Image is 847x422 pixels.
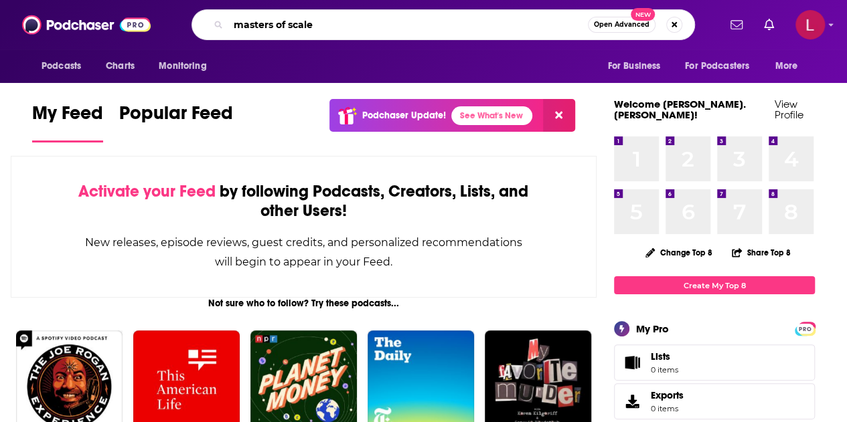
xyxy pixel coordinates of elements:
a: Popular Feed [119,102,233,142]
span: Activate your Feed [78,181,216,201]
img: User Profile [795,10,825,39]
span: PRO [797,324,813,334]
div: by following Podcasts, Creators, Lists, and other Users! [78,182,529,221]
div: Search podcasts, credits, & more... [191,9,695,40]
span: Exports [651,389,684,401]
span: 0 items [651,365,678,375]
span: My Feed [32,102,103,132]
span: Lists [619,353,645,372]
span: Podcasts [42,57,81,76]
a: Create My Top 8 [614,276,815,294]
p: Podchaser Update! [362,110,446,121]
button: open menu [676,54,769,79]
span: For Podcasters [685,57,749,76]
span: Monitoring [159,57,206,76]
button: open menu [149,54,224,79]
a: See What's New [451,106,532,125]
span: New [631,8,655,21]
a: My Feed [32,102,103,142]
span: More [775,57,798,76]
a: Show notifications dropdown [759,13,779,36]
a: Show notifications dropdown [725,13,748,36]
button: Show profile menu [795,10,825,39]
div: Not sure who to follow? Try these podcasts... [11,298,597,309]
span: Open Advanced [594,21,649,28]
span: Logged in as laura.carr [795,10,825,39]
input: Search podcasts, credits, & more... [228,14,588,35]
a: Welcome [PERSON_NAME].[PERSON_NAME]! [614,98,746,121]
button: open menu [32,54,98,79]
span: 0 items [651,404,684,413]
a: View Profile [775,98,803,121]
a: Exports [614,383,815,419]
a: Lists [614,344,815,381]
a: PRO [797,323,813,333]
span: For Business [607,57,660,76]
a: Charts [97,54,143,79]
img: Podchaser - Follow, Share and Rate Podcasts [22,12,151,37]
button: open menu [598,54,677,79]
button: open menu [766,54,815,79]
span: Exports [619,392,645,411]
span: Charts [106,57,135,76]
button: Open AdvancedNew [588,17,656,33]
button: Share Top 8 [731,239,791,266]
div: My Pro [636,322,669,335]
span: Lists [651,350,670,362]
button: Change Top 8 [637,244,720,261]
span: Lists [651,350,678,362]
span: Popular Feed [119,102,233,132]
div: New releases, episode reviews, guest credits, and personalized recommendations will begin to appe... [78,233,529,272]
